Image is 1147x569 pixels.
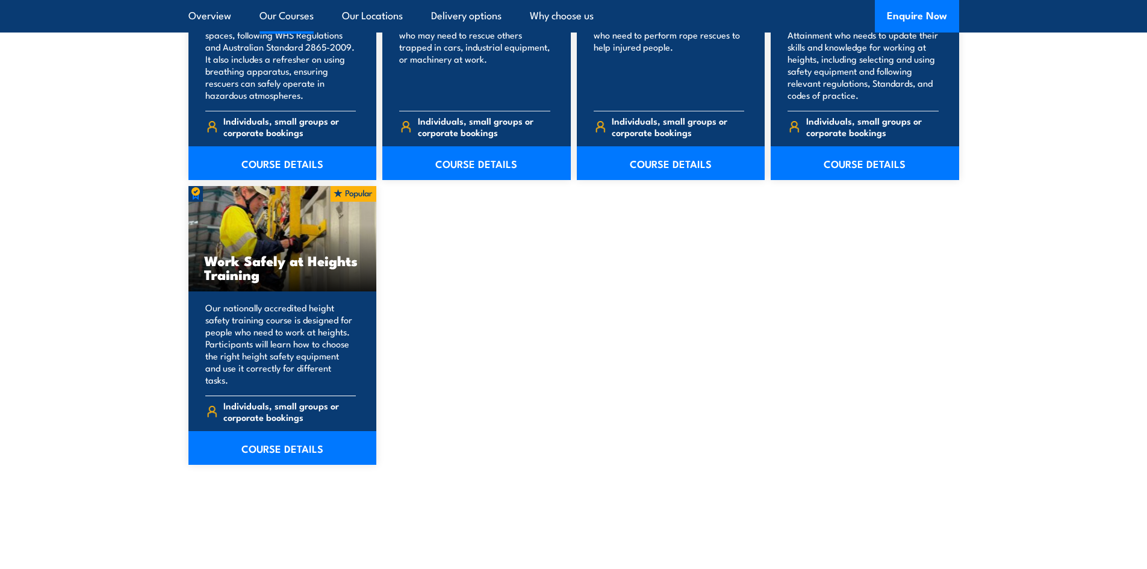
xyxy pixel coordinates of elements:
span: Individuals, small groups or corporate bookings [612,115,744,138]
h3: Work Safely at Heights Training [204,253,361,281]
a: COURSE DETAILS [188,146,377,180]
span: Individuals, small groups or corporate bookings [223,400,356,423]
p: This course teaches your team how to safely rescue people from confined spaces, following WHS Reg... [205,5,356,101]
a: COURSE DETAILS [188,431,377,465]
p: Our nationally accredited Vertical Rescue Training Course is for those who need to perform rope r... [594,5,745,101]
span: Individuals, small groups or corporate bookings [806,115,939,138]
a: COURSE DETAILS [771,146,959,180]
span: Individuals, small groups or corporate bookings [418,115,550,138]
a: COURSE DETAILS [577,146,765,180]
span: Individuals, small groups or corporate bookings [223,115,356,138]
a: COURSE DETAILS [382,146,571,180]
p: Our nationally accredited height safety training course is designed for people who need to work a... [205,302,356,386]
p: Our nationally accredited Road Crash Rescue training course is for people who may need to rescue ... [399,5,550,101]
p: This refresher course is for anyone with a current Statement of Attainment who needs to update th... [788,5,939,101]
